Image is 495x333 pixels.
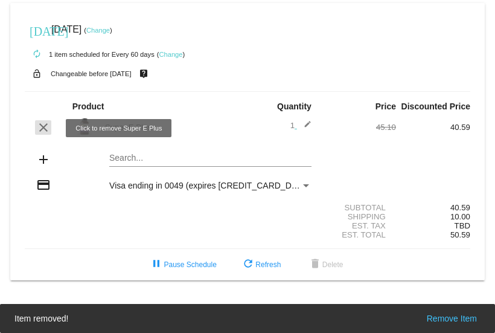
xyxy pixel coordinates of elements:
mat-icon: lock_open [30,66,44,82]
mat-icon: edit [297,120,311,135]
mat-icon: clear [36,120,51,135]
mat-icon: add [36,152,51,167]
span: TBD [455,221,470,230]
div: 40.59 [396,203,470,212]
span: Delete [308,260,343,269]
span: Pause Schedule [149,260,216,269]
button: Pause Schedule [139,254,226,276]
small: Changeable before [DATE] [51,70,132,77]
strong: Price [375,102,396,111]
small: ( ) [157,51,185,58]
mat-icon: delete [308,257,322,272]
strong: Product [72,102,104,111]
small: 1 item scheduled for Every 60 days [25,51,155,58]
mat-icon: refresh [241,257,255,272]
simple-snack-bar: Item removed! [14,312,481,325]
button: Remove Item [423,312,481,325]
button: Refresh [231,254,290,276]
a: Change [86,27,110,34]
div: Super E Plus [99,123,247,132]
div: Est. Total [322,230,396,239]
strong: Quantity [277,102,311,111]
mat-icon: [DATE] [30,23,44,37]
mat-icon: pause [149,257,164,272]
a: Change [159,51,182,58]
button: Delete [298,254,353,276]
span: Visa ending in 0049 (expires [CREDIT_CARD_DATA]) [109,181,311,190]
span: 1 [290,121,311,130]
mat-icon: autorenew [30,47,44,62]
div: Subtotal [322,203,396,212]
input: Search... [109,154,311,163]
div: 45.10 [322,123,396,132]
mat-icon: credit_card [36,178,51,192]
small: ( ) [84,27,112,34]
span: 10.00 [450,212,470,221]
div: 40.59 [396,123,470,132]
strong: Discounted Price [401,102,470,111]
div: Shipping [322,212,396,221]
span: Refresh [241,260,281,269]
mat-icon: live_help [136,66,151,82]
img: Desaulniers-V-ANT30L-PL-Super-E-Plus.png [72,114,97,138]
div: Est. Tax [322,221,396,230]
span: 50.59 [450,230,470,239]
mat-select: Payment Method [109,181,311,190]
